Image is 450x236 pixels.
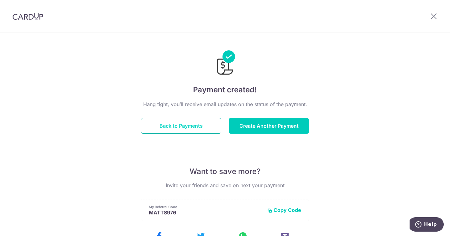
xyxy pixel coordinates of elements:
p: Hang tight, you’ll receive email updates on the status of the payment. [141,100,309,108]
button: Copy Code [267,207,301,213]
img: Payments [215,50,235,77]
p: Invite your friends and save on next your payment [141,182,309,189]
button: Back to Payments [141,118,221,134]
img: CardUp [13,13,43,20]
h4: Payment created! [141,84,309,95]
iframe: Opens a widget where you can find more information [410,217,444,233]
p: MATTS976 [149,209,262,216]
p: Want to save more? [141,167,309,177]
button: Create Another Payment [229,118,309,134]
p: My Referral Code [149,204,262,209]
